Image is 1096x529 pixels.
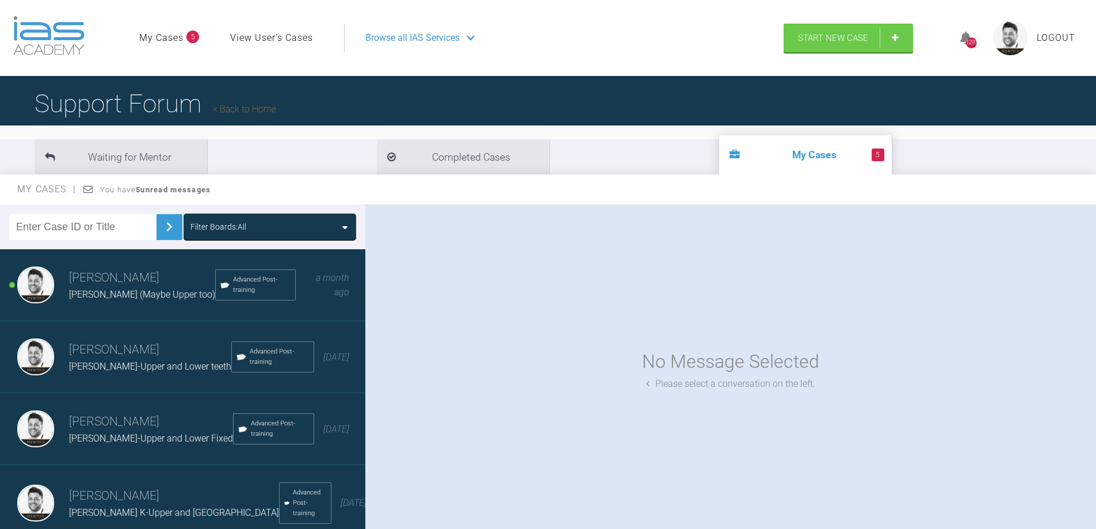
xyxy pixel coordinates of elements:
h3: [PERSON_NAME] [69,486,279,506]
img: Guy Wells [17,410,54,447]
div: Filter Boards: All [190,220,246,233]
span: You have [100,185,211,194]
span: My Cases [17,184,77,195]
li: My Cases [719,135,892,174]
span: [DATE] [323,424,349,435]
h3: [PERSON_NAME] [69,268,215,288]
input: Enter Case ID or Title [9,214,156,240]
img: Guy Wells [17,267,54,303]
li: Completed Cases [377,139,549,174]
a: Back to Home [213,104,276,115]
span: Advanced Post-training [293,488,326,519]
li: Waiting for Mentor [35,139,207,174]
h1: Support Forum [35,83,276,124]
div: 1291 [966,37,977,48]
img: chevronRight.28bd32b0.svg [160,218,178,236]
span: Browse all IAS Services [365,31,460,45]
a: View User's Cases [230,31,313,45]
div: No Message Selected [642,347,819,376]
span: [DATE] [323,352,349,363]
span: 5 [186,31,199,43]
a: My Cases [139,31,184,45]
span: [PERSON_NAME] K-Upper and [GEOGRAPHIC_DATA] [69,507,279,518]
a: Logout [1037,31,1075,45]
div: Please select a conversation on the left. [646,376,815,391]
span: Advanced Post-training [233,275,291,295]
span: Advanced Post-training [251,418,309,439]
img: profile.png [993,21,1028,55]
span: [PERSON_NAME]-Upper and Lower Fixed [69,433,233,444]
img: logo-light.3e3ef733.png [13,16,85,55]
img: Guy Wells [17,338,54,375]
h3: [PERSON_NAME] [69,412,233,432]
a: Start New Case [784,24,913,52]
h3: [PERSON_NAME] [69,340,231,360]
span: [PERSON_NAME] (Maybe Upper too) [69,289,215,300]
span: [DATE] [341,497,366,508]
span: Advanced Post-training [250,347,309,367]
span: a month ago [316,272,349,298]
img: Guy Wells [17,485,54,522]
span: [PERSON_NAME]-Upper and Lower teeth [69,361,231,372]
strong: 5 unread messages [136,185,211,194]
span: Start New Case [798,33,868,43]
span: 5 [872,149,884,161]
